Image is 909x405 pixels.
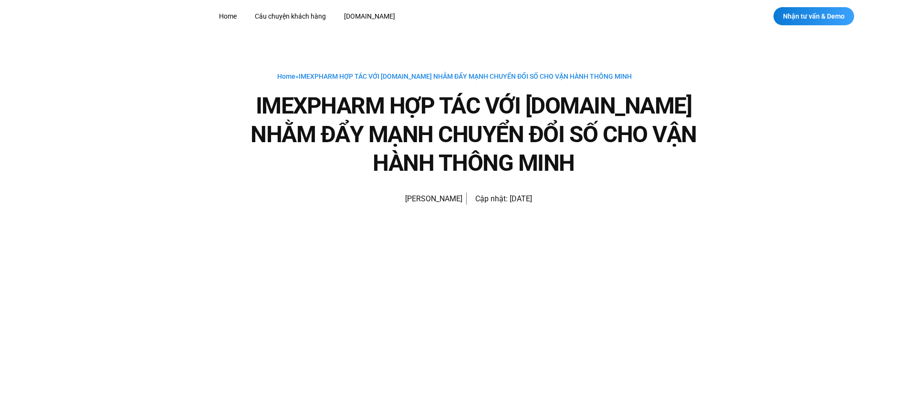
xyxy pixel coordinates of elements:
[277,73,295,80] a: Home
[475,194,508,203] span: Cập nhật:
[377,187,462,211] a: Picture of Đoàn Đức [PERSON_NAME]
[783,13,845,20] span: Nhận tư vấn & Demo
[212,8,582,25] nav: Menu
[277,73,632,80] span: »
[226,92,722,177] h1: IMEXPHARM HỢP TÁC VỚI [DOMAIN_NAME] NHẰM ĐẨY MẠNH CHUYỂN ĐỔI SỐ CHO VẬN HÀNH THÔNG MINH
[773,7,854,25] a: Nhận tư vấn & Demo
[299,73,632,80] span: IMEXPHARM HỢP TÁC VỚI [DOMAIN_NAME] NHẰM ĐẨY MẠNH CHUYỂN ĐỔI SỐ CHO VẬN HÀNH THÔNG MINH
[212,8,244,25] a: Home
[510,194,532,203] time: [DATE]
[337,8,402,25] a: [DOMAIN_NAME]
[400,192,462,206] span: [PERSON_NAME]
[248,8,333,25] a: Câu chuyện khách hàng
